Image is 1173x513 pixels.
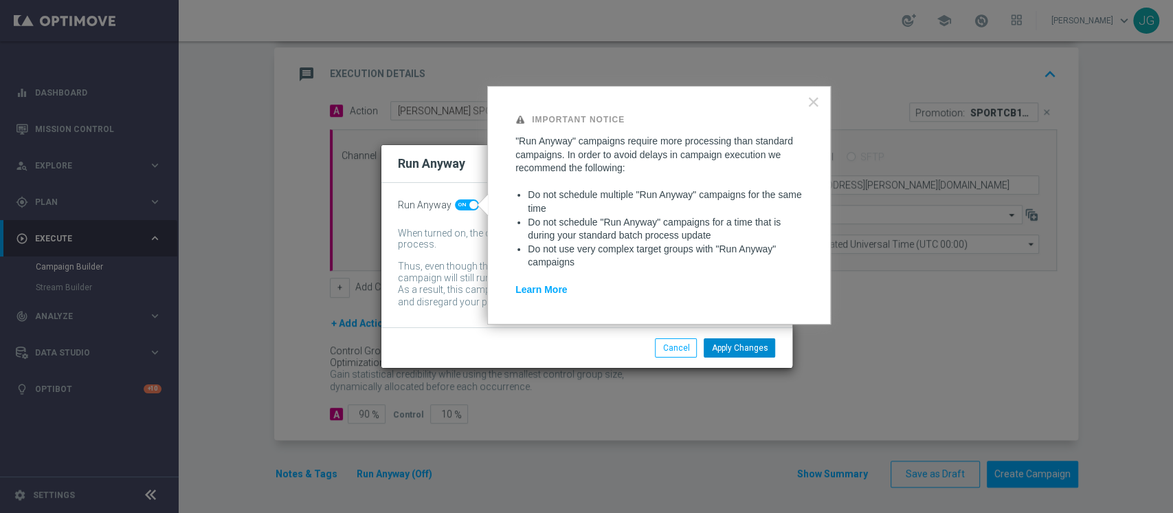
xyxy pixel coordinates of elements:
[532,115,625,124] strong: Important Notice
[515,135,803,175] p: "Run Anyway" campaigns require more processing than standard campaigns. In order to avoid delays ...
[704,338,775,358] button: Apply Changes
[528,216,803,243] li: Do not schedule "Run Anyway" campaigns for a time that is during your standard batch process update
[807,91,820,113] button: Close
[398,284,755,311] div: As a result, this campaign might include customers whose data has been changed and disregard your...
[655,338,697,358] button: Cancel
[528,243,803,270] li: Do not use very complex target groups with "Run Anyway" campaigns
[398,199,451,211] span: Run Anyway
[398,261,755,284] div: Thus, even though the batch-data process might not be complete by then, the campaign will still r...
[398,228,755,251] div: When turned on, the campaign will be executed regardless of your site's batch-data process.
[515,284,567,295] a: Learn More
[528,188,803,215] li: Do not schedule multiple "Run Anyway" campaigns for the same time
[398,155,465,172] h2: Run Anyway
